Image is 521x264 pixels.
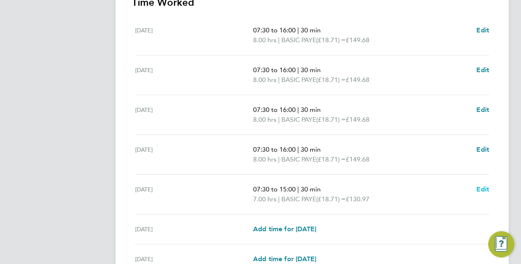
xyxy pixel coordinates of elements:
[253,254,316,264] a: Add time for [DATE]
[253,26,296,34] span: 07:30 to 16:00
[278,76,280,84] span: |
[476,145,489,155] a: Edit
[253,116,276,123] span: 8.00 hrs
[316,36,346,44] span: (£18.71) =
[316,155,346,163] span: (£18.71) =
[316,116,346,123] span: (£18.71) =
[278,195,280,203] span: |
[253,106,296,114] span: 07:30 to 16:00
[476,26,489,34] span: Edit
[301,26,321,34] span: 30 min
[476,66,489,74] span: Edit
[253,76,276,84] span: 8.00 hrs
[476,146,489,153] span: Edit
[253,155,276,163] span: 8.00 hrs
[488,231,514,257] button: Engage Resource Center
[253,66,296,74] span: 07:30 to 16:00
[346,155,369,163] span: £149.68
[135,145,253,164] div: [DATE]
[301,106,321,114] span: 30 min
[316,195,346,203] span: (£18.71) =
[297,146,299,153] span: |
[281,75,316,85] span: BASIC PAYE
[346,195,369,203] span: £130.97
[316,76,346,84] span: (£18.71) =
[278,155,280,163] span: |
[297,26,299,34] span: |
[476,65,489,75] a: Edit
[281,35,316,45] span: BASIC PAYE
[135,25,253,45] div: [DATE]
[281,194,316,204] span: BASIC PAYE
[278,116,280,123] span: |
[301,146,321,153] span: 30 min
[297,185,299,193] span: |
[346,116,369,123] span: £149.68
[297,106,299,114] span: |
[297,66,299,74] span: |
[346,36,369,44] span: £149.68
[476,185,489,193] span: Edit
[281,115,316,125] span: BASIC PAYE
[253,195,276,203] span: 7.00 hrs
[301,66,321,74] span: 30 min
[253,225,316,233] span: Add time for [DATE]
[253,185,296,193] span: 07:30 to 15:00
[135,254,253,264] div: [DATE]
[476,106,489,114] span: Edit
[476,25,489,35] a: Edit
[278,36,280,44] span: |
[301,185,321,193] span: 30 min
[253,255,316,263] span: Add time for [DATE]
[281,155,316,164] span: BASIC PAYE
[346,76,369,84] span: £149.68
[135,65,253,85] div: [DATE]
[253,224,316,234] a: Add time for [DATE]
[135,184,253,204] div: [DATE]
[253,36,276,44] span: 8.00 hrs
[135,105,253,125] div: [DATE]
[476,105,489,115] a: Edit
[476,184,489,194] a: Edit
[135,224,253,234] div: [DATE]
[253,146,296,153] span: 07:30 to 16:00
